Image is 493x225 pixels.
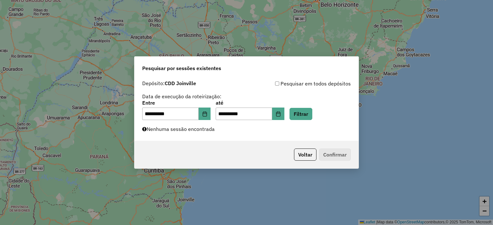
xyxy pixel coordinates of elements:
[142,125,215,133] label: Nenhuma sessão encontrada
[142,92,221,100] label: Data de execução da roteirização:
[290,108,312,120] button: Filtrar
[216,99,284,107] label: até
[142,79,196,87] label: Depósito:
[199,108,211,120] button: Choose Date
[142,64,221,72] span: Pesquisar por sessões existentes
[294,149,316,161] button: Voltar
[142,99,211,107] label: Entre
[246,80,351,87] div: Pesquisar em todos depósitos
[272,108,284,120] button: Choose Date
[165,80,196,86] strong: CDD Joinville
